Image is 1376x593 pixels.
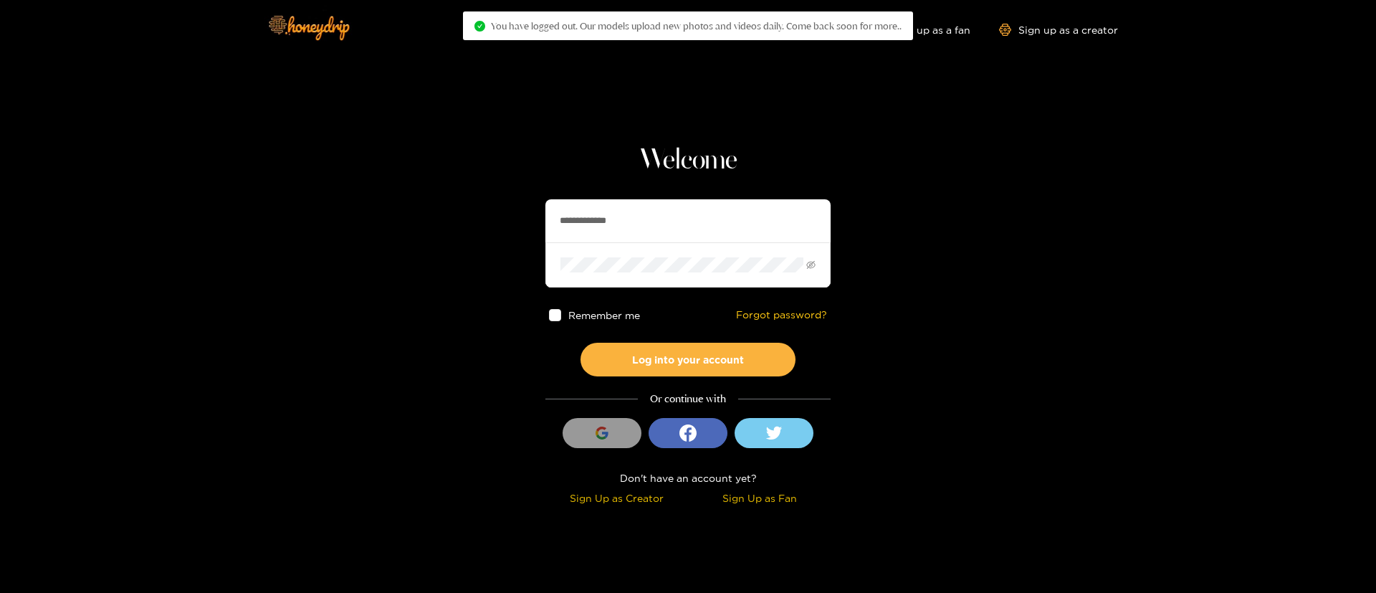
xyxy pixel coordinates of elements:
span: eye-invisible [806,260,816,270]
div: Or continue with [545,391,831,407]
div: Sign Up as Creator [549,490,684,506]
h1: Welcome [545,143,831,178]
div: Sign Up as Fan [692,490,827,506]
a: Sign up as a fan [872,24,970,36]
a: Forgot password? [736,309,827,321]
button: Log into your account [580,343,795,376]
div: Don't have an account yet? [545,470,831,486]
a: Sign up as a creator [999,24,1118,36]
span: Remember me [568,310,640,321]
span: You have logged out. Our models upload new photos and videos daily. Come back soon for more.. [491,20,902,32]
span: check-circle [474,21,485,32]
